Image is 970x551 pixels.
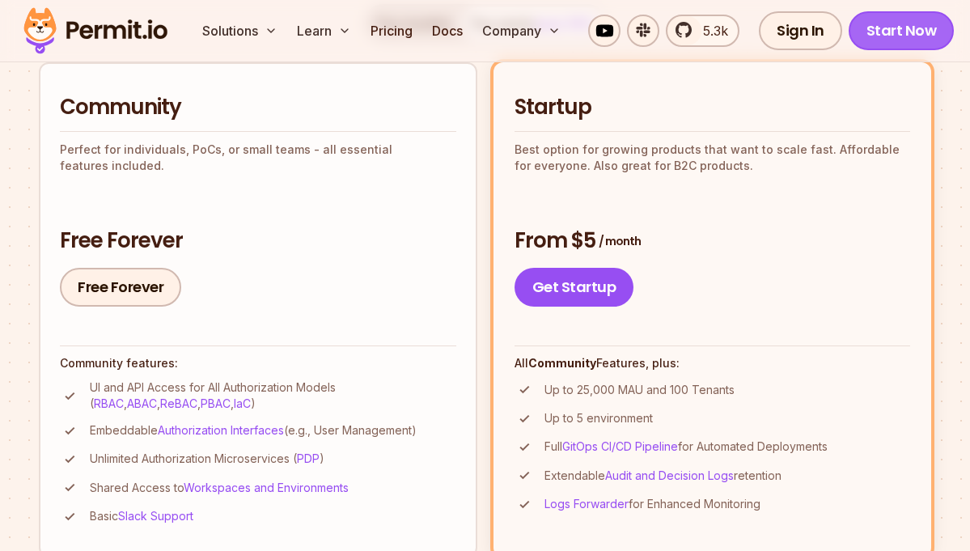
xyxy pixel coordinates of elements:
a: Authorization Interfaces [158,423,284,437]
a: Free Forever [60,268,181,307]
a: PDP [297,451,320,465]
a: Logs Forwarder [544,497,629,511]
h3: Free Forever [60,227,456,256]
a: GitOps CI/CD Pipeline [562,439,678,453]
a: 5.3k [666,15,739,47]
p: Shared Access to [90,480,349,496]
h4: Community features: [60,355,456,371]
h4: All Features, plus: [515,355,911,371]
a: Get Startup [515,268,634,307]
a: Audit and Decision Logs [605,468,734,482]
p: Perfect for individuals, PoCs, or small teams - all essential features included. [60,142,456,174]
a: Sign In [759,11,842,50]
a: Docs [426,15,469,47]
span: / month [599,233,641,249]
span: 5.3k [693,21,728,40]
p: Full for Automated Deployments [544,439,828,455]
strong: Community [528,356,596,370]
p: Up to 5 environment [544,410,653,426]
a: Pricing [364,15,419,47]
img: Permit logo [16,3,175,58]
p: for Enhanced Monitoring [544,496,760,512]
a: IaC [234,396,251,410]
a: ReBAC [160,396,197,410]
button: Solutions [196,15,284,47]
h2: Startup [515,93,911,122]
a: Slack Support [118,509,193,523]
p: Basic [90,508,193,524]
h3: From $5 [515,227,911,256]
button: Company [476,15,567,47]
p: Up to 25,000 MAU and 100 Tenants [544,382,735,398]
h2: Community [60,93,456,122]
a: Start Now [849,11,955,50]
a: RBAC [94,396,124,410]
p: Extendable retention [544,468,782,484]
p: Unlimited Authorization Microservices ( ) [90,451,324,467]
p: Best option for growing products that want to scale fast. Affordable for everyone. Also great for... [515,142,911,174]
button: Learn [290,15,358,47]
p: UI and API Access for All Authorization Models ( , , , , ) [90,379,456,412]
p: Embeddable (e.g., User Management) [90,422,417,439]
a: PBAC [201,396,231,410]
a: Workspaces and Environments [184,481,349,494]
a: ABAC [127,396,157,410]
